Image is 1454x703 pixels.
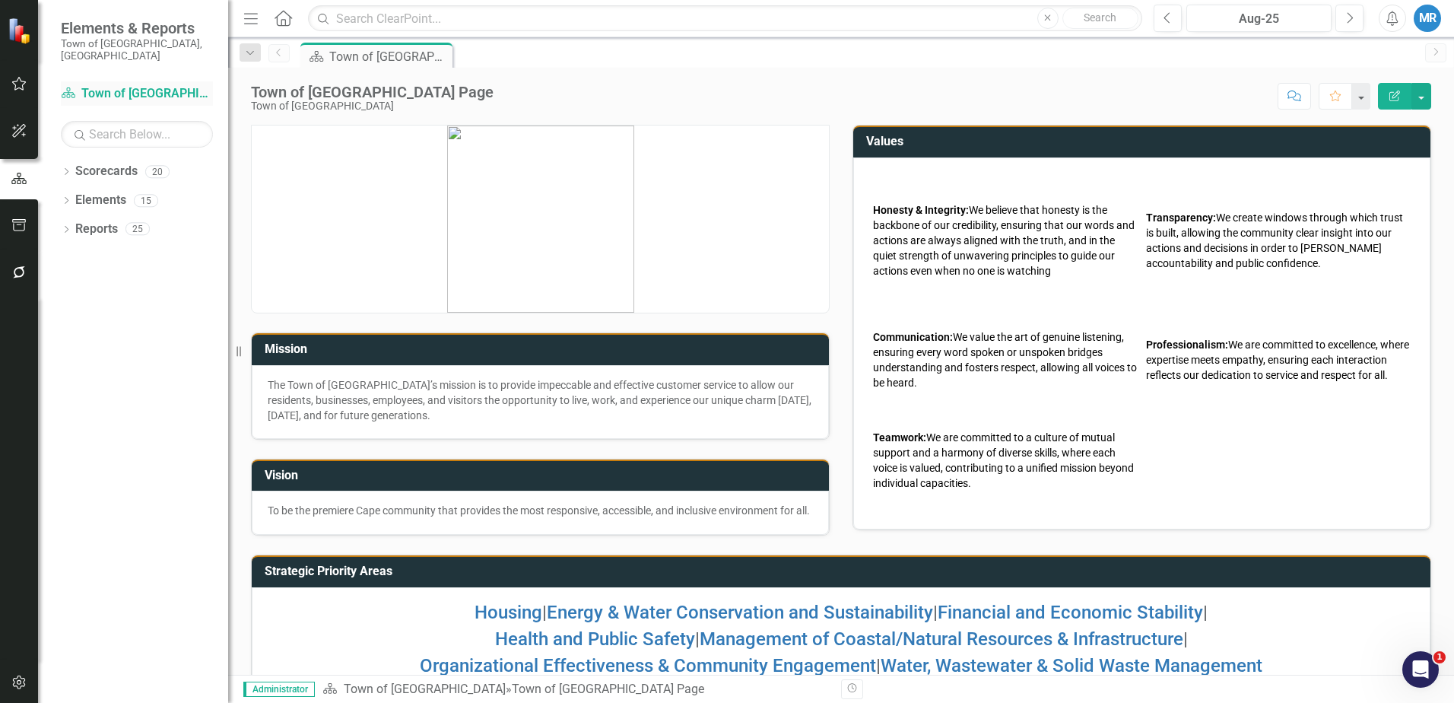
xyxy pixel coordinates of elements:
input: Search ClearPoint... [308,5,1142,32]
a: Health and Public Safety [495,628,695,650]
a: Scorecards [75,163,138,180]
button: MR [1414,5,1441,32]
h3: Mission [265,342,821,356]
div: Town of [GEOGRAPHIC_DATA] [251,100,494,112]
button: Aug-25 [1186,5,1332,32]
strong: Teamwork: [873,431,926,444]
span: 1 [1433,651,1446,663]
h3: Strategic Priority Areas [265,565,1423,578]
h3: Values [866,135,1423,148]
div: » [322,681,830,698]
div: Town of [GEOGRAPHIC_DATA] Page [512,682,704,696]
a: Financial and Economic Stability [938,602,1203,623]
p: We believe that honesty is the backbone of our credibility, ensuring that our words and actions a... [873,202,1138,278]
a: Organizational Effectiveness & Community Engagement [420,655,876,676]
div: Town of [GEOGRAPHIC_DATA] Page [329,47,449,66]
div: 25 [125,223,150,236]
strong: Communication: [873,331,953,343]
input: Search Below... [61,121,213,148]
span: | | [495,628,1188,650]
p: The Town of [GEOGRAPHIC_DATA]’s mission is to provide impeccable and effective customer service t... [268,377,813,423]
p: We are committed to a culture of mutual support and a harmony of diverse skills, where each voice... [873,430,1138,491]
img: mceclip0.png [447,126,634,313]
strong: Transparency: [1146,212,1216,224]
a: Elements [75,192,126,209]
a: Water, Wastewater & Solid Waste Management [881,655,1262,676]
span: Search [1084,11,1116,24]
h3: Vision [265,469,821,482]
span: Elements & Reports [61,19,213,37]
p: We value the art of genuine listening, ensuring every word spoken or unspoken bridges understandi... [873,329,1138,390]
a: Energy & Water Conservation and Sustainability [547,602,933,623]
strong: Professionalism: [1146,339,1228,351]
div: 20 [145,165,170,178]
span: | | | [475,602,1208,623]
small: Town of [GEOGRAPHIC_DATA], [GEOGRAPHIC_DATA] [61,37,213,62]
strong: Honesty & Integrity: [873,204,969,216]
p: To be the premiere Cape community that provides the most responsive, accessible, and inclusive en... [268,503,813,518]
div: 15 [134,194,158,207]
p: We create windows through which trust is built, allowing the community clear insight into our act... [1146,210,1411,271]
div: Town of [GEOGRAPHIC_DATA] Page [251,84,494,100]
p: We are committed to excellence, where expertise meets empathy, ensuring each interaction reflects... [1146,337,1411,383]
a: Reports [75,221,118,238]
img: ClearPoint Strategy [8,17,34,43]
button: Search [1062,8,1138,29]
span: Administrator [243,682,315,697]
span: | [420,655,1262,676]
a: Town of [GEOGRAPHIC_DATA] [344,682,506,696]
div: Aug-25 [1192,10,1326,28]
iframe: Intercom live chat [1402,651,1439,688]
a: Management of Coastal/Natural Resources & Infrastructure [700,628,1183,650]
a: Housing [475,602,542,623]
a: Town of [GEOGRAPHIC_DATA] [61,85,213,103]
